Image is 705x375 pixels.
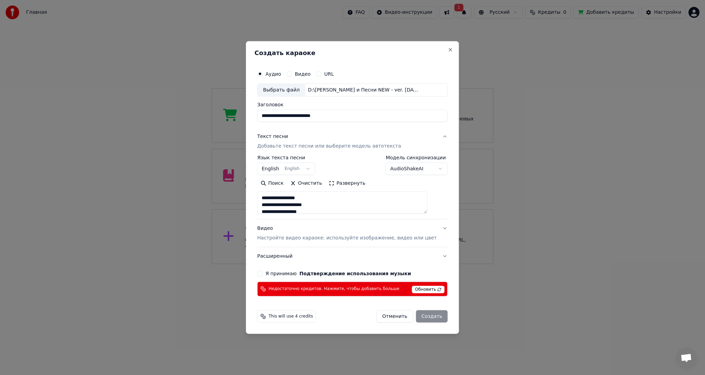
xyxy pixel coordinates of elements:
label: Я принимаю [265,271,411,276]
button: Развернуть [325,178,369,189]
label: Заголовок [257,102,448,107]
label: Видео [295,72,311,76]
label: URL [324,72,334,76]
p: Добавьте текст песни или выберите модель автотекста [257,143,401,150]
label: Модель синхронизации [386,155,448,160]
label: Язык текста песни [257,155,315,160]
span: Недостаточно кредитов. Нажмите, чтобы добавить больше [269,286,399,292]
div: D:\[PERSON_NAME] и Песни NEW - ver. [DATE]\[DEMOGRAPHIC_DATA]\[PERSON_NAME] - Котейка.mp3 [305,87,422,94]
button: ВидеоНастройте видео караоке: используйте изображение, видео или цвет [257,219,448,247]
span: Обновить [412,286,445,293]
p: Настройте видео караоке: используйте изображение, видео или цвет [257,234,436,241]
button: Текст песниДобавьте текст песни или выберите модель автотекста [257,128,448,155]
button: Очистить [287,178,326,189]
span: This will use 4 credits [269,313,313,319]
div: Видео [257,225,436,242]
button: Расширенный [257,247,448,265]
div: Текст песни [257,133,288,140]
div: Текст песниДобавьте текст песни или выберите модель автотекста [257,155,448,219]
button: Поиск [257,178,287,189]
h2: Создать караоке [254,50,450,56]
div: Выбрать файл [257,84,305,96]
button: Я принимаю [299,271,411,276]
button: Отменить [376,310,413,322]
label: Аудио [265,72,281,76]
